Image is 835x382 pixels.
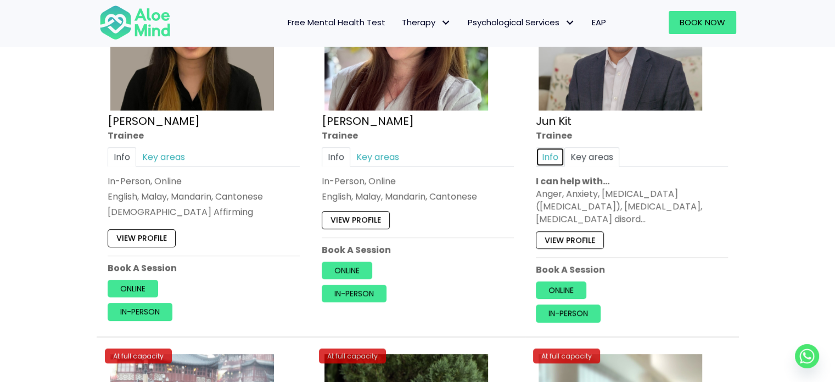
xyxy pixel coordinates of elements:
a: TherapyTherapy: submenu [394,11,459,34]
a: Psychological ServicesPsychological Services: submenu [459,11,584,34]
div: At full capacity [533,348,600,363]
nav: Menu [185,11,614,34]
a: Key areas [564,147,619,167]
a: View profile [108,230,176,247]
p: Book A Session [322,243,514,256]
a: View profile [536,231,604,249]
span: Psychological Services [468,16,575,28]
a: Jun Kit [536,113,571,129]
p: Book A Session [108,262,300,274]
div: In-Person, Online [108,175,300,187]
a: Key areas [350,147,405,167]
span: Book Now [680,16,725,28]
a: Online [108,280,158,297]
a: Info [322,147,350,167]
div: Anger, Anxiety, [MEDICAL_DATA] ([MEDICAL_DATA]), [MEDICAL_DATA], [MEDICAL_DATA] disord… [536,187,728,226]
a: In-person [108,303,172,321]
a: Book Now [669,11,736,34]
a: Info [108,147,136,167]
a: View profile [322,212,390,229]
p: I can help with… [536,175,728,187]
div: Trainee [108,129,300,142]
span: Free Mental Health Test [288,16,385,28]
div: At full capacity [105,348,172,363]
span: Therapy [402,16,451,28]
a: Key areas [136,147,191,167]
p: English, Malay, Mandarin, Cantonese [322,190,514,203]
div: Trainee [536,129,728,142]
a: [PERSON_NAME] [322,113,414,129]
a: [PERSON_NAME] [108,113,200,129]
span: Therapy: submenu [438,15,454,31]
span: EAP [592,16,606,28]
a: EAP [584,11,614,34]
img: Aloe mind Logo [99,4,171,41]
a: Whatsapp [795,344,819,368]
p: English, Malay, Mandarin, Cantonese [108,190,300,203]
span: Psychological Services: submenu [562,15,578,31]
a: Info [536,147,564,167]
div: Trainee [322,129,514,142]
div: At full capacity [319,348,386,363]
a: In-person [536,305,601,323]
a: Online [322,262,372,279]
div: [DEMOGRAPHIC_DATA] Affirming [108,206,300,219]
p: Book A Session [536,263,728,276]
a: Online [536,281,586,299]
a: Free Mental Health Test [279,11,394,34]
div: In-Person, Online [322,175,514,187]
a: In-person [322,285,386,302]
